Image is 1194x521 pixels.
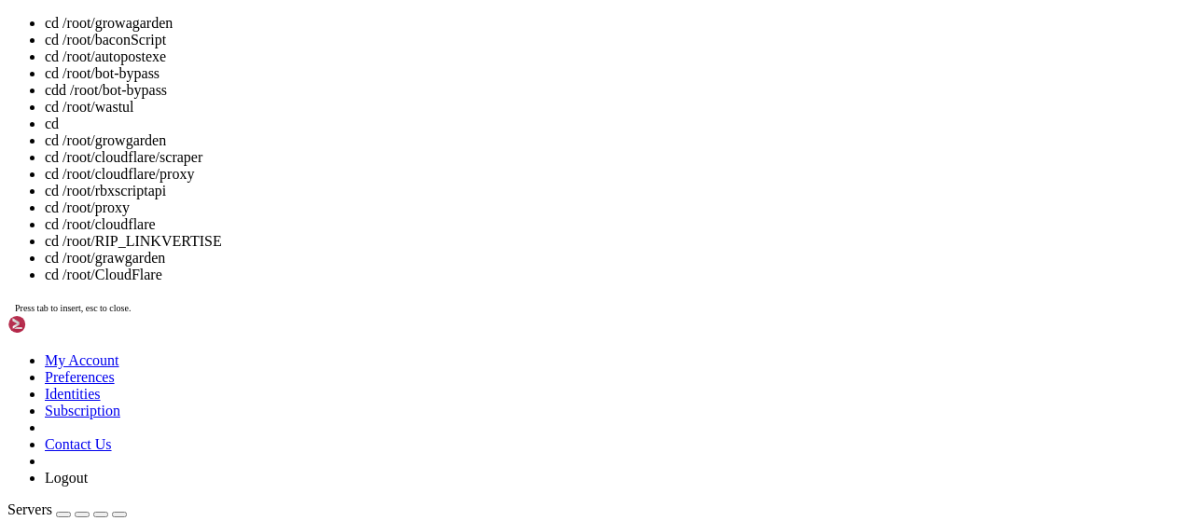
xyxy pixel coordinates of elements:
[45,403,120,418] a: Subscription
[45,250,1187,267] li: cd /root/grawgarden
[7,335,952,350] x-row: root@homeless-cock:~# cd
[209,241,254,256] span: memory
[45,15,1187,32] li: cd /root/growagarden
[45,470,88,486] a: Logout
[75,304,104,319] span: mode
[254,241,261,256] span: │
[15,241,30,256] span: id
[127,304,172,319] span: status
[45,32,1187,48] li: cd /root/baconScript
[7,38,952,54] x-row: * Documentation: [URL][DOMAIN_NAME]
[45,352,119,368] a: My Account
[7,501,127,517] a: Servers
[37,304,67,319] span: name
[75,241,104,256] span: mode
[7,304,15,319] span: │
[7,210,952,226] x-row: PM2 Successfully daemonized
[15,303,131,313] span: Press tab to insert, esc to close.
[7,163,952,179] x-row: Last login: [DATE] from [TECHNICAL_ID]
[201,241,209,256] span: │
[7,257,597,272] span: └────┴────────────────────┴──────────┴──────┴───────────┴──────────┴──────────┘
[45,132,1187,149] li: cd /root/growgarden
[45,166,1187,183] li: cd /root/cloudflare/proxy
[112,304,119,319] span: ↺
[104,241,112,256] span: │
[45,436,112,452] a: Contact Us
[45,82,1187,99] li: cdd /root/bot-bypass
[7,319,597,334] span: └────┴────────────────────┴──────────┴──────┴───────────┴──────────┴──────────┘
[7,288,597,303] span: ┌────┬────────────────────┬──────────┬──────┬───────────┬──────────┬──────────┐
[7,501,52,517] span: Servers
[7,272,952,288] x-row: root@homeless-cock:~# pm2 list
[45,99,1187,116] li: cd /root/wastul
[45,149,1187,166] li: cd /root/cloudflare/scraper
[7,70,952,86] x-row: * Support: [URL][DOMAIN_NAME]
[45,369,115,385] a: Preferences
[172,241,179,256] span: │
[7,315,115,334] img: Shellngn
[119,241,127,256] span: │
[45,116,1187,132] li: cd
[7,117,952,132] x-row: not required on a system that users do not log into.
[179,241,201,256] span: cpu
[45,183,1187,199] li: cd /root/rbxscriptapi
[67,241,75,256] span: │
[30,304,37,319] span: │
[112,241,119,256] span: ↺
[45,216,1187,233] li: cd /root/cloudflare
[15,304,30,319] span: id
[7,195,952,211] x-row: Spawning PM2 daemon with pm2_home=/root/.pm2
[254,304,261,319] span: │
[209,304,254,319] span: memory
[45,199,1187,216] li: cd /root/proxy
[7,54,952,70] x-row: * Management: [URL][DOMAIN_NAME]
[45,48,1187,65] li: cd /root/autopostexe
[7,195,45,210] span: [PM2]
[30,241,37,256] span: │
[7,101,952,117] x-row: This system has been minimized by removing packages and content that are
[7,147,952,163] x-row: To restore this content, you can run the 'unminimize' command.
[45,386,101,402] a: Identities
[45,65,1187,82] li: cd /root/bot-bypass
[197,335,204,350] div: (24, 21)
[119,304,127,319] span: │
[7,7,952,23] x-row: Welcome to Ubuntu 22.04.2 LTS (GNU/Linux 5.15.0-151-generic x86_64)
[7,241,15,256] span: │
[67,304,75,319] span: │
[37,241,67,256] span: name
[7,226,597,240] span: ┌────┬────────────────────┬──────────┬──────┬───────────┬──────────┬──────────┐
[179,304,201,319] span: cpu
[45,233,1187,250] li: cd /root/RIP_LINKVERTISE
[172,304,179,319] span: │
[104,304,112,319] span: │
[127,241,172,256] span: status
[7,179,952,195] x-row: root@homeless-cock:~# pm2 list
[45,267,1187,283] li: cd /root/CloudFlare
[201,304,209,319] span: │
[7,210,45,225] span: [PM2]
